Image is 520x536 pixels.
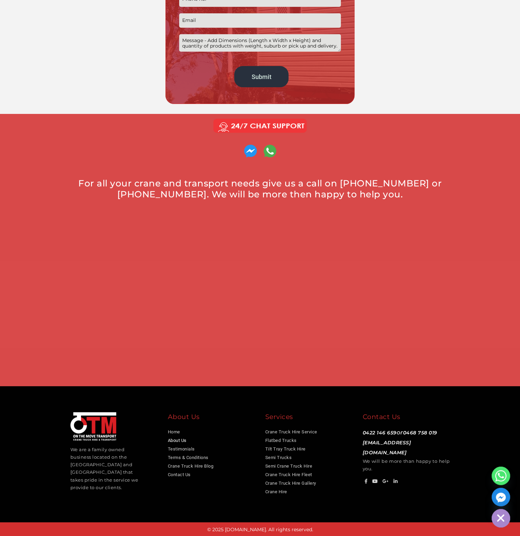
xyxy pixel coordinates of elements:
[168,412,255,424] div: About Us
[363,430,397,436] a: 0422 146 659
[265,489,287,494] a: Crane Hire
[363,412,450,424] div: Contact Us
[168,463,214,469] a: Crane Truck Hire Blog
[209,117,311,134] img: Call us Anytime
[265,463,312,469] a: Semi Crane Truck Hire
[69,178,452,200] div: For all your crane and transport needs give us a call on [PHONE_NUMBER] or [PHONE_NUMBER]. We wil...
[492,488,510,506] a: Facebook_Messenger
[244,145,257,157] img: Contact us on Whatsapp
[265,481,316,486] a: Crane Truck Hire Gallery
[168,455,209,460] a: Terms & Conditions
[265,428,352,496] nav: Services
[168,429,180,434] a: Home
[265,472,312,477] a: Crane Truck Hire Fleet
[265,438,297,443] a: Flatbed Trucks
[168,472,191,477] a: Contact Us
[3,526,517,534] p: © 2025 [DOMAIN_NAME]. All rights reserved.
[70,412,116,441] img: footer Logo
[265,446,306,452] a: Tilt Tray Truck Hire
[265,455,292,460] a: Semi Trucks
[492,467,510,485] a: Whatsapp
[179,13,341,28] input: Email
[265,429,317,434] a: Crane Truck Hire Service
[403,430,437,436] a: 0468 758 019
[363,429,437,456] span: or
[168,446,195,452] a: Testimonials
[168,428,255,479] nav: About Us
[70,446,140,491] p: We are a family owned business located on the [GEOGRAPHIC_DATA] and [GEOGRAPHIC_DATA] that takes ...
[264,145,276,157] img: Contact us on Whatsapp
[234,66,289,87] input: Submit
[363,428,450,472] p: We will be more than happy to help you.
[363,440,411,456] a: [EMAIL_ADDRESS][DOMAIN_NAME]
[168,438,187,443] a: About Us
[265,412,352,424] div: Services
